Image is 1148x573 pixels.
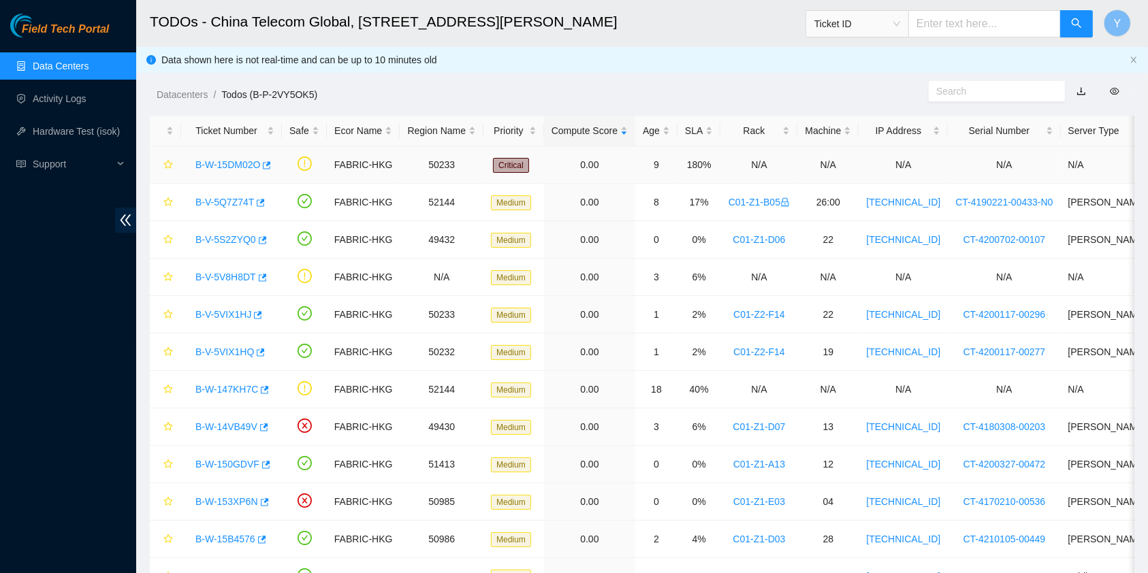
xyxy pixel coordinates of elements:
[400,371,483,408] td: 52144
[157,416,174,438] button: star
[493,158,529,173] span: Critical
[729,197,790,208] a: C01-Z1-B05lock
[720,146,797,184] td: N/A
[400,221,483,259] td: 49432
[866,197,940,208] a: [TECHNICAL_ID]
[866,346,940,357] a: [TECHNICAL_ID]
[157,191,174,213] button: star
[163,272,173,283] span: star
[33,126,120,137] a: Hardware Test (isok)
[195,234,256,245] a: B-V-5S2ZYQ0
[327,408,400,446] td: FABRIC-HKG
[544,521,635,558] td: 0.00
[544,333,635,371] td: 0.00
[327,221,400,259] td: FABRIC-HKG
[859,259,948,296] td: N/A
[1114,15,1121,32] span: Y
[866,496,940,507] a: [TECHNICAL_ID]
[948,371,1060,408] td: N/A
[195,421,257,432] a: B-W-14VB49V
[635,446,677,483] td: 0
[1060,10,1093,37] button: search
[327,259,400,296] td: FABRIC-HKG
[327,184,400,221] td: FABRIC-HKG
[163,497,173,508] span: star
[963,346,1046,357] a: CT-4200117-00277
[491,233,531,248] span: Medium
[797,483,859,521] td: 04
[677,483,720,521] td: 0%
[963,421,1046,432] a: CT-4180308-00203
[163,197,173,208] span: star
[298,344,312,358] span: check-circle
[163,310,173,321] span: star
[1110,86,1119,96] span: eye
[16,159,26,169] span: read
[936,84,1047,99] input: Search
[163,384,173,395] span: star
[1071,18,1082,31] span: search
[157,304,174,325] button: star
[400,408,483,446] td: 49430
[400,483,483,521] td: 50985
[814,14,900,34] span: Ticket ID
[635,146,677,184] td: 9
[635,521,677,558] td: 2
[195,384,258,395] a: B-W-147KH7C
[733,309,784,320] a: C01-Z2-F14
[677,521,720,558] td: 4%
[733,459,785,470] a: C01-Z1-A13
[963,496,1046,507] a: CT-4170210-00536
[780,197,790,207] span: lock
[635,221,677,259] td: 0
[327,371,400,408] td: FABRIC-HKG
[948,259,1060,296] td: N/A
[866,534,940,544] a: [TECHNICAL_ID]
[22,23,109,36] span: Field Tech Portal
[400,259,483,296] td: N/A
[544,483,635,521] td: 0.00
[797,259,859,296] td: N/A
[677,221,720,259] td: 0%
[544,184,635,221] td: 0.00
[195,534,255,544] a: B-W-15B4576
[866,421,940,432] a: [TECHNICAL_ID]
[733,534,785,544] a: C01-Z1-D03
[298,231,312,246] span: check-circle
[157,528,174,550] button: star
[195,159,260,170] a: B-W-15DM02O
[544,146,635,184] td: 0.00
[115,208,136,233] span: double-left
[195,459,259,470] a: B-W-150GDVF
[677,371,720,408] td: 40%
[677,146,720,184] td: 180%
[157,154,174,176] button: star
[327,333,400,371] td: FABRIC-HKG
[544,221,635,259] td: 0.00
[157,229,174,250] button: star
[866,309,940,320] a: [TECHNICAL_ID]
[677,184,720,221] td: 17%
[720,371,797,408] td: N/A
[859,146,948,184] td: N/A
[733,234,785,245] a: C01-Z1-D06
[866,234,940,245] a: [TECHNICAL_ID]
[400,296,483,333] td: 50233
[797,221,859,259] td: 22
[491,495,531,510] span: Medium
[10,14,69,37] img: Akamai Technologies
[544,408,635,446] td: 0.00
[157,453,174,475] button: star
[677,408,720,446] td: 6%
[327,483,400,521] td: FABRIC-HKG
[195,272,256,282] a: B-V-5V8H8DT
[797,296,859,333] td: 22
[157,266,174,288] button: star
[298,493,312,508] span: close-circle
[859,371,948,408] td: N/A
[491,532,531,547] span: Medium
[327,521,400,558] td: FABRIC-HKG
[163,459,173,470] span: star
[544,259,635,296] td: 0.00
[163,422,173,433] span: star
